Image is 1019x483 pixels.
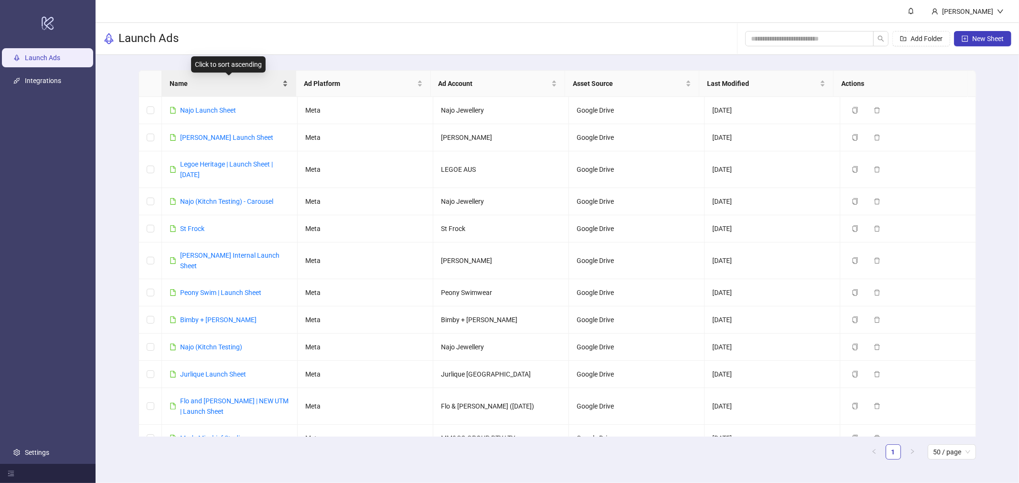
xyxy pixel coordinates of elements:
td: [DATE] [705,215,840,242]
td: Bimby + [PERSON_NAME] [433,306,569,334]
span: copy [852,316,858,323]
span: search [878,35,884,42]
td: Google Drive [569,124,705,151]
td: Meta [298,425,433,452]
span: down [997,8,1004,15]
span: Ad Account [439,78,549,89]
td: Google Drive [569,97,705,124]
td: St Frock [433,215,569,242]
th: Actions [834,71,968,97]
li: Previous Page [867,444,882,460]
div: Page Size [928,444,976,460]
span: Last Modified [707,78,818,89]
td: Google Drive [569,242,705,279]
span: file [170,257,176,264]
span: copy [852,134,858,141]
a: Najo Launch Sheet [180,106,236,114]
span: user [932,8,938,15]
span: copy [852,289,858,296]
td: Flo & [PERSON_NAME] ([DATE]) [433,388,569,425]
span: file [170,134,176,141]
td: Google Drive [569,279,705,306]
a: Settings [25,449,49,456]
th: Name [162,71,296,97]
span: delete [874,257,880,264]
span: file [170,166,176,173]
td: Google Drive [569,188,705,215]
a: 1 [886,445,901,459]
span: left [871,449,877,454]
span: delete [874,371,880,378]
a: Launch Ads [25,54,60,62]
span: delete [874,166,880,173]
td: [DATE] [705,242,840,279]
span: delete [874,225,880,232]
span: Add Folder [911,35,943,42]
td: Meta [298,361,433,388]
span: bell [908,8,914,14]
a: [PERSON_NAME] Internal Launch Sheet [180,252,279,270]
th: Ad Platform [296,71,430,97]
li: 1 [886,444,901,460]
span: delete [874,403,880,409]
span: Asset Source [573,78,684,89]
span: delete [874,316,880,323]
td: [DATE] [705,97,840,124]
button: right [905,444,920,460]
td: [PERSON_NAME] [433,124,569,151]
th: Last Modified [699,71,834,97]
td: Meta [298,215,433,242]
div: Click to sort ascending [191,56,266,73]
td: Najo Jewellery [433,188,569,215]
td: Peony Swimwear [433,279,569,306]
a: Flo and [PERSON_NAME] | NEW UTM | Launch Sheet [180,397,289,415]
td: Meta [298,306,433,334]
td: [DATE] [705,124,840,151]
td: Google Drive [569,334,705,361]
td: [PERSON_NAME] [433,242,569,279]
td: [DATE] [705,279,840,306]
span: copy [852,403,858,409]
td: [DATE] [705,388,840,425]
span: Ad Platform [304,78,415,89]
span: file [170,225,176,232]
td: [DATE] [705,151,840,188]
span: file [170,107,176,114]
span: copy [852,435,858,441]
h3: Launch Ads [118,31,179,46]
a: Najo (Kitchn Testing) - Carousel [180,198,273,205]
span: folder-add [900,35,907,42]
a: Bimby + [PERSON_NAME] [180,316,257,324]
td: Meta [298,151,433,188]
td: LEGOE AUS [433,151,569,188]
a: Legoe Heritage | Launch Sheet | [DATE] [180,160,273,178]
td: [DATE] [705,188,840,215]
button: New Sheet [954,31,1011,46]
span: copy [852,371,858,378]
span: file [170,403,176,409]
td: Google Drive [569,388,705,425]
a: Jurlique Launch Sheet [180,370,246,378]
span: delete [874,344,880,350]
li: Next Page [905,444,920,460]
span: copy [852,166,858,173]
span: file [170,371,176,378]
a: Integrations [25,77,61,84]
span: file [170,289,176,296]
td: Meta [298,334,433,361]
span: delete [874,134,880,141]
button: left [867,444,882,460]
span: right [910,449,915,454]
td: Google Drive [569,151,705,188]
span: copy [852,344,858,350]
a: Mode Mischief Studios [180,434,247,442]
span: delete [874,107,880,114]
td: Meta [298,388,433,425]
td: Meta [298,97,433,124]
span: menu-fold [8,470,14,477]
span: copy [852,107,858,114]
td: Meta [298,242,433,279]
span: plus-square [962,35,968,42]
td: Meta [298,279,433,306]
span: rocket [103,33,115,44]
